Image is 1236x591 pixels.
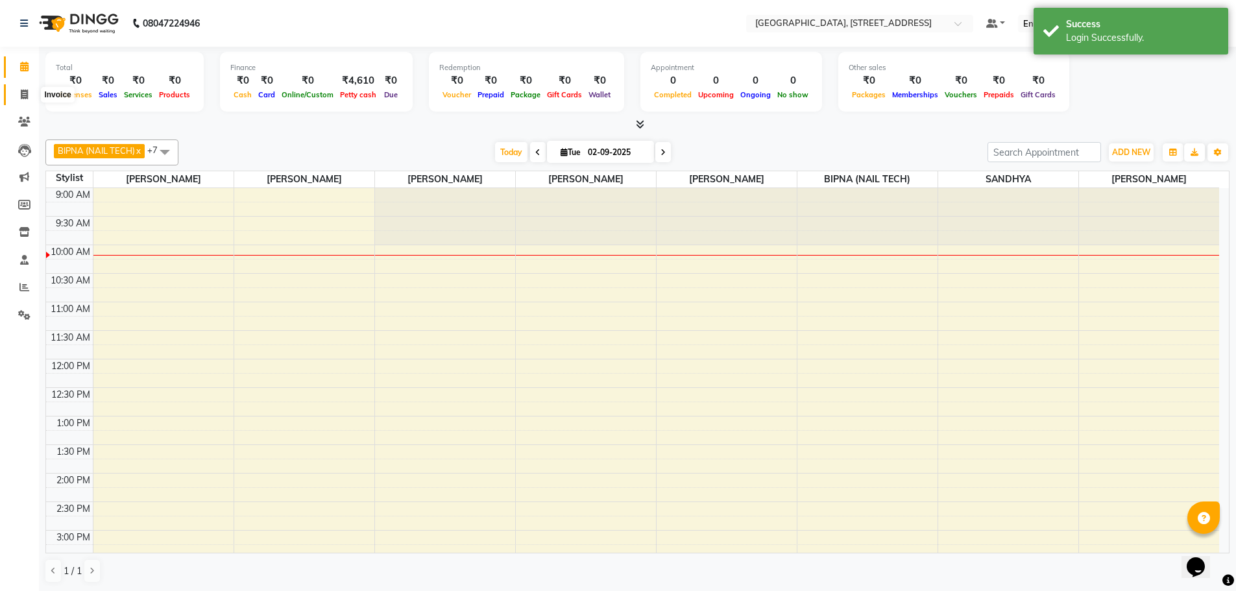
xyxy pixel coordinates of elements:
[737,90,774,99] span: Ongoing
[1181,539,1223,578] iframe: chat widget
[41,87,74,103] div: Invoice
[48,274,93,287] div: 10:30 AM
[1066,31,1218,45] div: Login Successfully.
[651,90,695,99] span: Completed
[156,90,193,99] span: Products
[278,90,337,99] span: Online/Custom
[938,171,1078,187] span: SANDHYA
[584,143,649,162] input: 2025-09-02
[64,564,82,578] span: 1 / 1
[56,73,95,88] div: ₹0
[147,145,167,155] span: +7
[230,62,402,73] div: Finance
[54,416,93,430] div: 1:00 PM
[889,73,941,88] div: ₹0
[980,73,1017,88] div: ₹0
[49,359,93,373] div: 12:00 PM
[53,217,93,230] div: 9:30 AM
[1112,147,1150,157] span: ADD NEW
[255,90,278,99] span: Card
[46,171,93,185] div: Stylist
[95,90,121,99] span: Sales
[255,73,278,88] div: ₹0
[95,73,121,88] div: ₹0
[774,90,812,99] span: No show
[474,90,507,99] span: Prepaid
[381,90,401,99] span: Due
[58,145,135,156] span: BIPNA (NAIL TECH)
[516,171,656,187] span: [PERSON_NAME]
[156,73,193,88] div: ₹0
[1079,171,1220,187] span: [PERSON_NAME]
[941,90,980,99] span: Vouchers
[980,90,1017,99] span: Prepaids
[56,62,193,73] div: Total
[48,331,93,344] div: 11:30 AM
[48,302,93,316] div: 11:00 AM
[651,73,695,88] div: 0
[439,90,474,99] span: Voucher
[48,245,93,259] div: 10:00 AM
[53,188,93,202] div: 9:00 AM
[380,73,402,88] div: ₹0
[585,73,614,88] div: ₹0
[234,171,374,187] span: [PERSON_NAME]
[135,145,141,156] a: x
[337,90,380,99] span: Petty cash
[337,73,380,88] div: ₹4,610
[1066,18,1218,31] div: Success
[695,90,737,99] span: Upcoming
[230,73,255,88] div: ₹0
[495,142,527,162] span: Today
[1017,73,1059,88] div: ₹0
[54,531,93,544] div: 3:00 PM
[474,73,507,88] div: ₹0
[544,90,585,99] span: Gift Cards
[93,171,234,187] span: [PERSON_NAME]
[797,171,938,187] span: BIPNA (NAIL TECH)
[849,62,1059,73] div: Other sales
[941,73,980,88] div: ₹0
[278,73,337,88] div: ₹0
[507,90,544,99] span: Package
[54,502,93,516] div: 2:30 PM
[49,388,93,402] div: 12:30 PM
[585,90,614,99] span: Wallet
[651,62,812,73] div: Appointment
[439,73,474,88] div: ₹0
[54,474,93,487] div: 2:00 PM
[849,73,889,88] div: ₹0
[988,142,1101,162] input: Search Appointment
[1109,143,1154,162] button: ADD NEW
[439,62,614,73] div: Redemption
[695,73,737,88] div: 0
[657,171,797,187] span: [PERSON_NAME]
[230,90,255,99] span: Cash
[737,73,774,88] div: 0
[375,171,515,187] span: [PERSON_NAME]
[889,90,941,99] span: Memberships
[557,147,584,157] span: Tue
[54,445,93,459] div: 1:30 PM
[774,73,812,88] div: 0
[121,73,156,88] div: ₹0
[33,5,122,42] img: logo
[544,73,585,88] div: ₹0
[507,73,544,88] div: ₹0
[849,90,889,99] span: Packages
[121,90,156,99] span: Services
[143,5,200,42] b: 08047224946
[1017,90,1059,99] span: Gift Cards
